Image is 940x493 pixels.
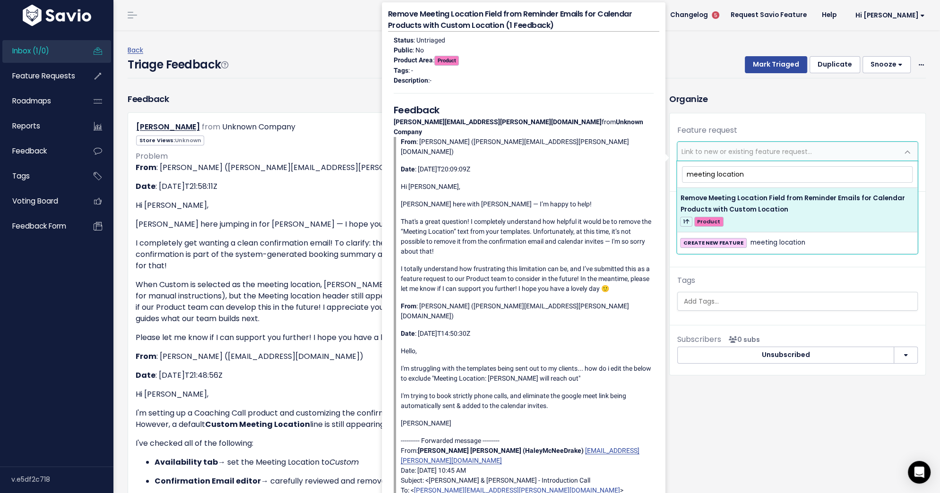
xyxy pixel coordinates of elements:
span: meeting location [750,237,805,248]
a: Request Savio Feature [723,8,814,22]
p: I completely get wanting a clean confirmation email! To clarify: the Meeting location line you’re... [136,238,631,272]
strong: From [136,162,156,173]
h3: Feedback [128,93,169,105]
p: : [DATE]T14:50:30Z [401,329,654,339]
span: - [430,76,431,84]
p: Hi [PERSON_NAME], [136,200,631,211]
a: [PERSON_NAME] [136,121,200,132]
p: [PERSON_NAME] [401,418,654,428]
p: : [DATE]T21:58:11Z [136,181,631,192]
span: Reports [12,121,40,131]
p: : [PERSON_NAME] ([PERSON_NAME][EMAIL_ADDRESS][PERSON_NAME][DOMAIN_NAME]) [401,137,654,157]
div: Open Intercom Messenger [908,461,931,484]
p: Hello, [401,346,654,356]
strong: Product Area [394,56,433,64]
span: Feedback [12,146,47,156]
strong: Tags [394,67,408,74]
input: Add Tags... [680,297,926,306]
p: Please let me know if I can support you further! I hope you have a lovely day 🙂 [136,332,631,343]
button: Unsubscribed [677,347,894,364]
span: Voting Board [12,196,58,206]
strong: [PERSON_NAME] [PERSON_NAME] (HaleyMcNeeDrake) [418,447,584,454]
p: : [PERSON_NAME] ([PERSON_NAME][EMAIL_ADDRESS][PERSON_NAME][DOMAIN_NAME]) [401,301,654,321]
p: When Custom is selected as the meeting location, [PERSON_NAME] won’t generate a link or calendar ... [136,279,631,324]
p: [PERSON_NAME] here jumping in for [PERSON_NAME] — I hope you are doing well 💜 [136,219,631,230]
a: Feature Requests [2,65,78,87]
em: Custom [329,457,359,467]
p: : [PERSON_NAME] ([EMAIL_ADDRESS][DOMAIN_NAME]) [136,351,631,362]
strong: Date [401,165,415,173]
a: Hi [PERSON_NAME] [844,8,932,23]
strong: From [401,302,416,310]
label: Tags [677,275,695,286]
a: Feedback form [2,215,78,237]
h3: Organize [669,93,926,105]
span: Problem [136,151,168,161]
p: I'm setting up a Coaching Call product and customizing the confirmation email in the editor. Howe... [136,408,631,430]
strong: From [401,138,416,145]
span: Product [434,56,459,66]
p: I totally understand how frustrating this limitation can be, and I’ve submitted this as a feature... [401,264,654,294]
p: I'm struggling with the templates being sent out to my clients... how do i edit the below to excl... [401,364,654,383]
strong: Custom Meeting Location [205,419,310,430]
strong: CREATE NEW FEATURE [683,239,743,246]
p: → carefully reviewed and removed any visible placeholders or blocks [155,476,631,487]
span: Remove Meeting Location Field from Reminder Emails for Calendar Products with Custom Location [680,194,905,214]
a: Feedback [2,140,78,162]
div: v.e5df2c718 [11,467,113,492]
span: Link to new or existing feature request... [681,147,812,156]
div: Unknown Company [222,120,295,134]
p: Hi [PERSON_NAME], [401,182,654,192]
strong: Public [394,46,413,54]
p: : [DATE]T20:09:09Z [401,164,654,174]
p: Hi [PERSON_NAME], [136,389,631,400]
p: I've checked all of the following: [136,438,631,449]
strong: Date [136,370,155,381]
a: Back [128,45,143,55]
button: Duplicate [810,56,860,73]
a: Voting Board [2,190,78,212]
a: Help [814,8,844,22]
h4: Remove Meeting Location Field from Reminder Emails for Calendar Products with Custom Location (1 ... [388,8,659,32]
strong: Description [394,76,428,84]
span: from [202,121,220,132]
span: Roadmaps [12,96,51,106]
strong: Confirmation Email editor [155,476,261,486]
a: Inbox (1/0) [2,40,78,62]
a: Roadmaps [2,90,78,112]
img: logo-white.9d6f32f41409.svg [20,5,94,26]
strong: Availability tab [155,457,218,467]
span: Subscribers [677,334,721,345]
span: Store Views: [136,136,204,145]
button: Mark Triaged [745,56,807,73]
p: That's a great question! I completely understand how helpful it would be to remove the “Meeting L... [401,217,654,256]
h5: Feedback [394,103,654,117]
a: Reports [2,115,78,137]
span: Inbox (1/0) [12,46,49,56]
span: Tags [12,171,30,181]
span: Hi [PERSON_NAME] [855,12,925,19]
span: Unknown [175,136,201,144]
strong: From [136,351,156,362]
span: 5 [712,11,719,19]
span: <p><strong>Subscribers</strong><br><br> No subscribers yet<br> </p> [725,335,760,344]
p: I'm trying to book strictly phone calls, and eliminate the google meet link being automatically s... [401,391,654,411]
span: Product [694,217,724,227]
p: : [DATE]T21:48:56Z [136,370,631,381]
strong: [PERSON_NAME][EMAIL_ADDRESS][PERSON_NAME][DOMAIN_NAME] [394,118,602,126]
span: Changelog [670,12,708,18]
a: Tags [2,165,78,187]
span: 1 [680,217,692,227]
label: Feature request [677,125,737,136]
strong: Date [401,330,415,337]
p: → set the Meeting Location to [155,457,631,468]
strong: Date [136,181,155,192]
span: Feedback form [12,221,66,231]
h4: Triage Feedback [128,56,228,73]
span: Feature Requests [12,71,75,81]
p: : [PERSON_NAME] ([PERSON_NAME][EMAIL_ADDRESS][PERSON_NAME][DOMAIN_NAME]) [136,162,631,173]
strong: Status [394,36,414,44]
p: [PERSON_NAME] here with [PERSON_NAME] — I’m happy to help! [401,199,654,209]
button: Snooze [862,56,911,73]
